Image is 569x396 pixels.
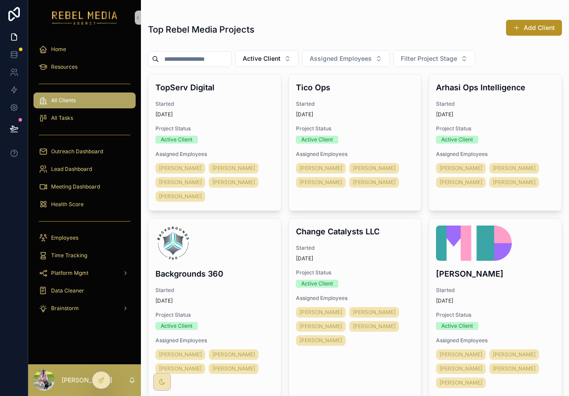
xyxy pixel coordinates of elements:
[51,166,92,173] span: Lead Dashboard
[51,63,78,70] span: Resources
[436,311,554,318] span: Project Status
[51,234,78,241] span: Employees
[148,74,281,211] a: TopServ DigitalStarted[DATE]Project StatusActive ClientAssigned Employees[PERSON_NAME][PERSON_NAM...
[436,111,453,118] p: [DATE]
[51,183,100,190] span: Meeting Dashboard
[33,110,136,126] a: All Tasks
[155,111,173,118] p: [DATE]
[155,191,205,202] a: [PERSON_NAME]
[296,321,346,332] a: [PERSON_NAME]
[310,54,372,63] span: Assigned Employees
[296,295,414,302] span: Assigned Employees
[493,365,536,372] span: [PERSON_NAME]
[296,255,313,262] p: [DATE]
[209,349,259,360] a: [PERSON_NAME]
[493,179,536,186] span: [PERSON_NAME]
[51,287,84,294] span: Data Cleaner
[155,268,274,280] h4: Backgrounds 360
[493,165,536,172] span: [PERSON_NAME]
[436,125,554,132] span: Project Status
[349,163,399,174] a: [PERSON_NAME]
[489,163,539,174] a: [PERSON_NAME]
[155,297,173,304] p: [DATE]
[212,365,255,372] span: [PERSON_NAME]
[301,280,333,288] div: Active Client
[33,179,136,195] a: Meeting Dashboard
[51,270,89,277] span: Platform Mgmt
[51,46,66,53] span: Home
[51,305,79,312] span: Brainstorm
[155,151,274,158] span: Assigned Employees
[436,268,554,280] h4: [PERSON_NAME]
[155,177,205,188] a: [PERSON_NAME]
[440,165,482,172] span: [PERSON_NAME]
[296,125,414,132] span: Project Status
[159,165,202,172] span: [PERSON_NAME]
[28,35,141,328] div: scrollable content
[296,307,346,318] a: [PERSON_NAME]
[296,163,346,174] a: [PERSON_NAME]
[436,363,486,374] a: [PERSON_NAME]
[436,100,554,107] span: Started
[155,311,274,318] span: Project Status
[209,177,259,188] a: [PERSON_NAME]
[302,50,390,67] button: Select Button
[243,54,281,63] span: Active Client
[51,252,87,259] span: Time Tracking
[51,97,76,104] span: All Clients
[440,351,482,358] span: [PERSON_NAME]
[288,74,422,211] a: Tico OpsStarted[DATE]Project StatusActive ClientAssigned Employees[PERSON_NAME][PERSON_NAME][PERS...
[296,100,414,107] span: Started
[440,379,482,386] span: [PERSON_NAME]
[155,363,205,374] a: [PERSON_NAME]
[436,226,512,261] img: Melanie_Deziel_Logo_Icon.png
[296,111,313,118] p: [DATE]
[51,148,103,155] span: Outreach Dashboard
[436,151,554,158] span: Assigned Employees
[301,136,333,144] div: Active Client
[299,165,342,172] span: [PERSON_NAME]
[51,201,84,208] span: Health Score
[353,323,395,330] span: [PERSON_NAME]
[401,54,457,63] span: Filter Project Stage
[209,163,259,174] a: [PERSON_NAME]
[155,125,274,132] span: Project Status
[209,363,259,374] a: [PERSON_NAME]
[212,179,255,186] span: [PERSON_NAME]
[155,81,274,93] h4: TopServ Digital
[212,351,255,358] span: [PERSON_NAME]
[33,230,136,246] a: Employees
[296,81,414,93] h4: Tico Ops
[436,337,554,344] span: Assigned Employees
[440,179,482,186] span: [PERSON_NAME]
[489,349,539,360] a: [PERSON_NAME]
[489,363,539,374] a: [PERSON_NAME]
[506,20,562,36] button: Add Client
[148,23,255,36] h1: Top Rebel Media Projects
[33,59,136,75] a: Resources
[429,74,562,211] a: Arhasi Ops IntelligenceStarted[DATE]Project StatusActive ClientAssigned Employees[PERSON_NAME][PE...
[493,351,536,358] span: [PERSON_NAME]
[436,287,554,294] span: Started
[161,322,192,330] div: Active Client
[299,309,342,316] span: [PERSON_NAME]
[353,165,395,172] span: [PERSON_NAME]
[349,321,399,332] a: [PERSON_NAME]
[296,335,346,346] a: [PERSON_NAME]
[436,377,486,388] a: [PERSON_NAME]
[52,11,118,25] img: App logo
[349,307,399,318] a: [PERSON_NAME]
[155,163,205,174] a: [PERSON_NAME]
[299,337,342,344] span: [PERSON_NAME]
[33,248,136,263] a: Time Tracking
[51,115,73,122] span: All Tasks
[296,177,346,188] a: [PERSON_NAME]
[436,81,554,93] h4: Arhasi Ops Intelligence
[155,337,274,344] span: Assigned Employees
[299,179,342,186] span: [PERSON_NAME]
[33,283,136,299] a: Data Cleaner
[296,151,414,158] span: Assigned Employees
[159,179,202,186] span: [PERSON_NAME]
[161,136,192,144] div: Active Client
